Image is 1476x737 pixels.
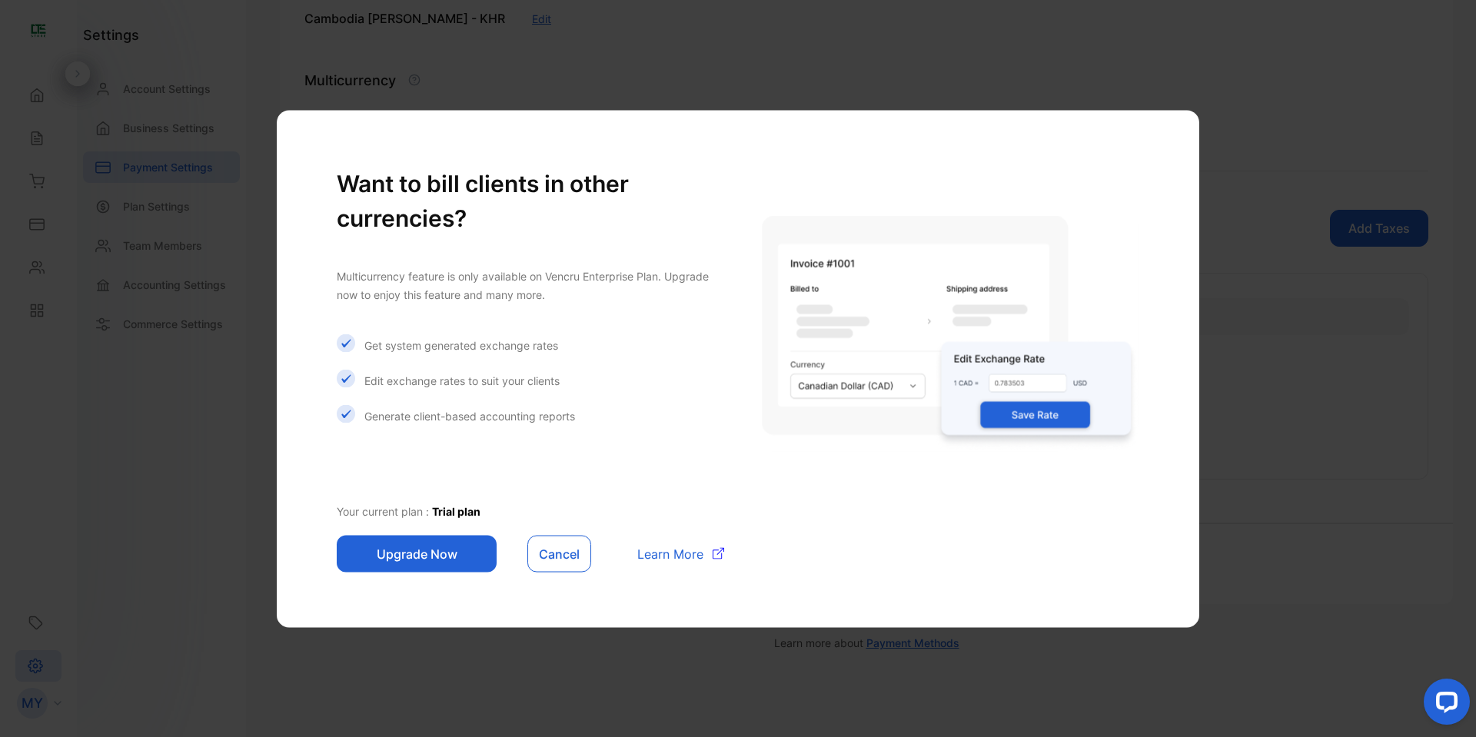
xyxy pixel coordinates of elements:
iframe: LiveChat chat widget [1411,672,1476,737]
p: Generate client-based accounting reports [364,408,575,424]
p: Edit exchange rates to suit your clients [364,373,560,389]
span: Your current plan : [337,504,432,517]
span: Learn More [637,544,703,563]
img: Invoice gating [762,216,1139,451]
img: Icon [337,334,355,352]
p: Get system generated exchange rates [364,337,558,354]
img: Icon [337,369,355,387]
button: Upgrade Now [337,535,497,572]
img: Icon [337,404,355,423]
span: Multicurrency feature is only available on Vencru Enterprise Plan. Upgrade now to enjoy this feat... [337,269,709,300]
span: Trial plan [432,504,480,517]
button: Cancel [527,535,591,572]
a: Learn More [622,544,724,563]
h1: Want to bill clients in other currencies? [337,166,731,235]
